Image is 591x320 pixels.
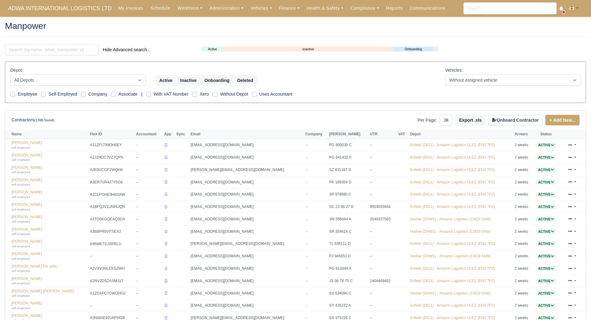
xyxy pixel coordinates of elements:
button: Deleted [233,75,257,86]
td: 2 weeks [513,275,533,287]
td: [EMAIL_ADDRESS][DOMAIN_NAME] [189,275,304,287]
a: [PERSON_NAME] self-employed [11,227,87,236]
td: A2VXV3HLEKG2WH [88,263,135,275]
a: Health & Safety [303,2,347,14]
a: Active [536,205,555,209]
a: Compliance [347,2,383,14]
a: Enfield (DIG1) - Amazon Logistics ULEZ (EN3 7PZ) [410,316,495,320]
td: -- [135,287,163,300]
th: Name [5,130,88,139]
a: [PERSON_NAME] [PERSON_NAME] self-employed [11,289,87,298]
td: PG 841432 A [328,151,368,164]
button: Onboarding [200,75,234,86]
a: [PERSON_NAME] self-employed [11,202,87,211]
a: Reports [383,2,406,14]
h6: Contractors [11,117,54,123]
td: -- [88,250,135,263]
td: A95MK71USPRLU [88,238,135,250]
span: -- [305,291,308,295]
td: -- [135,250,163,263]
label: Uses Accountant [259,91,293,98]
td: -- [368,300,396,312]
th: Flex ID [88,130,135,139]
td: JW 595664 A [328,213,368,225]
small: self-employed [11,183,30,186]
small: self-employed [11,220,30,223]
a: Enfield (DIG1) - Amazon Logistics ULEZ (EN3 7PZ) [410,155,495,160]
a: + Add New... [545,115,580,125]
th: App [163,130,175,139]
td: SP 978690 C [328,188,368,201]
td: 2 weeks [513,225,533,238]
span: -- [305,254,308,258]
a: Active [536,266,555,271]
a: Enfield (DIG1) - Amazon Logistics ULEZ (EN3 7PZ) [410,180,495,184]
span: ADWA INTERNATIONAL LOGISTICS LTD [5,2,115,15]
td: SY 435232 A [328,300,368,312]
a: Active [536,229,555,234]
td: 2 weeks [513,213,533,225]
td: 2 weeks [513,300,533,312]
a: Harlow (DHW1) - Amazon Logistics (CM19 5AW) [410,291,491,295]
td: -- [135,300,163,312]
a: Active [536,180,555,184]
a: Harlow (DHW1) - Amazon Logistics (CM19 5AW) [410,217,491,221]
a: Finance [275,2,303,14]
small: (1396 found) [34,118,55,122]
a: [PERSON_NAME] self-employed [11,141,87,150]
span: -- [305,180,308,184]
button: Hide Advanced search... [99,44,154,55]
td: [EMAIL_ADDRESS][DOMAIN_NAME] [189,201,304,213]
th: VAT [396,130,408,139]
td: -- [135,238,163,250]
a: Active [536,155,555,160]
span: -- [305,192,308,196]
a: Active [536,254,555,258]
td: 2 weeks [513,139,533,151]
a: [PERSON_NAME] De ceita self-employed [11,264,87,273]
td: PG 810444 A [328,263,368,275]
td: 2 weeks [513,151,533,164]
label: Associate [119,91,138,98]
td: SR 354614 C [328,225,368,238]
small: self-employed [11,158,30,161]
th: Status [533,130,559,139]
a: [PERSON_NAME] self-employed [11,178,87,187]
a: Onboarding [393,47,433,52]
a: [PERSON_NAME] self-employed [11,277,87,286]
th: Depot [409,130,513,139]
label: Company [88,91,107,98]
td: JS 06 78 70 C [328,275,368,287]
small: self-employed [11,269,30,273]
button: Active [155,75,177,86]
td: -- [368,250,396,263]
td: -- [368,263,396,275]
a: Enfield (DIG1) - Amazon Logistics ULEZ (EN3 7PZ) [410,279,495,283]
td: -- [135,164,163,176]
label: Without Depot [220,91,248,98]
td: AJE0UCOF2WQH0 [88,164,135,176]
small: self-employed [11,294,30,297]
a: Active [536,192,555,196]
td: -- [368,287,396,300]
td: 2 weeks [513,188,533,201]
span: -- [305,316,308,320]
small: self-employed [11,306,30,310]
td: 2049337583 [368,213,396,225]
a: [PERSON_NAME] self-employed [11,165,87,174]
a: Administration [206,2,247,14]
td: A11ZFLT89OH0EY [88,139,135,151]
td: [EMAIL_ADDRESS][DOMAIN_NAME] [189,139,304,151]
small: self-employed [11,195,30,199]
a: Active [536,316,555,320]
small: self-employed [11,170,30,174]
span: -- [305,266,308,271]
td: A36BPR0VIT5EX2 [88,225,135,238]
input: Search (by name, email, transporter id) ... [5,44,99,55]
span: Active [536,180,555,185]
td: [EMAIL_ADDRESS][DOMAIN_NAME] [189,263,304,275]
span: -- [305,143,308,147]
